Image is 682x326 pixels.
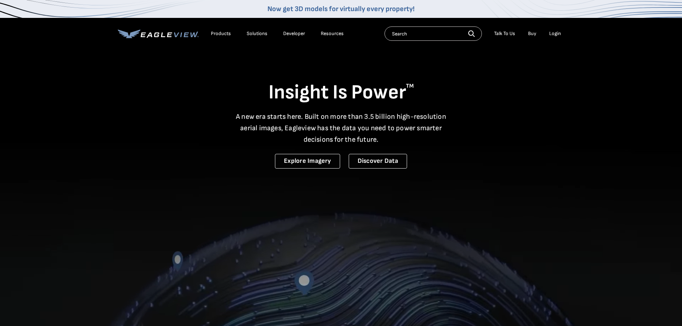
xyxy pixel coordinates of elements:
p: A new era starts here. Built on more than 3.5 billion high-resolution aerial images, Eagleview ha... [232,111,451,145]
sup: TM [406,83,414,89]
a: Developer [283,30,305,37]
input: Search [384,26,482,41]
div: Solutions [247,30,267,37]
h1: Insight Is Power [118,80,565,105]
a: Explore Imagery [275,154,340,169]
div: Products [211,30,231,37]
a: Now get 3D models for virtually every property! [267,5,415,13]
div: Login [549,30,561,37]
div: Resources [321,30,344,37]
div: Talk To Us [494,30,515,37]
a: Discover Data [349,154,407,169]
a: Buy [528,30,536,37]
